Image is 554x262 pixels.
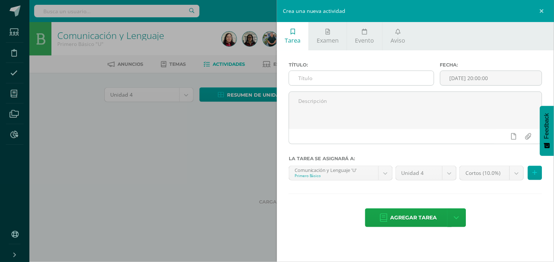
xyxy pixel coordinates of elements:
span: Cortos (10.0%) [465,166,504,180]
input: Fecha de entrega [440,71,542,85]
span: Aviso [391,36,405,44]
button: Feedback - Mostrar encuesta [540,106,554,156]
a: Aviso [383,22,413,50]
a: Cortos (10.0%) [460,166,524,180]
span: Tarea [285,36,301,44]
label: La tarea se asignará a: [289,156,542,161]
a: Tarea [277,22,309,50]
div: Primero Básico [295,173,373,178]
span: Examen [317,36,339,44]
a: Examen [309,22,347,50]
a: Unidad 4 [396,166,457,180]
span: Agregar tarea [391,209,437,227]
span: Unidad 4 [402,166,437,180]
a: Comunicación y Lenguaje 'U'Primero Básico [289,166,392,180]
label: Título: [289,62,434,68]
a: Evento [347,22,382,50]
span: Evento [355,36,374,44]
label: Fecha: [440,62,542,68]
span: Feedback [544,113,550,139]
div: Comunicación y Lenguaje 'U' [295,166,373,173]
input: Título [289,71,434,85]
